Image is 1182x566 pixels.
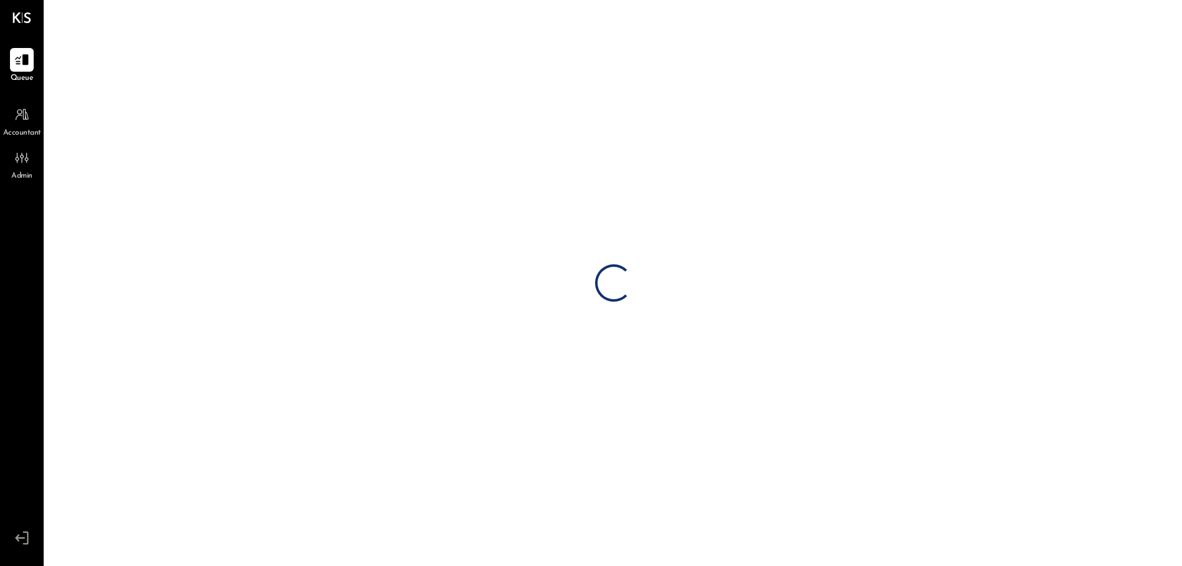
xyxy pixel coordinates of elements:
[3,128,41,139] span: Accountant
[1,103,43,139] a: Accountant
[1,146,43,182] a: Admin
[11,73,34,84] span: Queue
[11,171,32,182] span: Admin
[1,48,43,84] a: Queue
